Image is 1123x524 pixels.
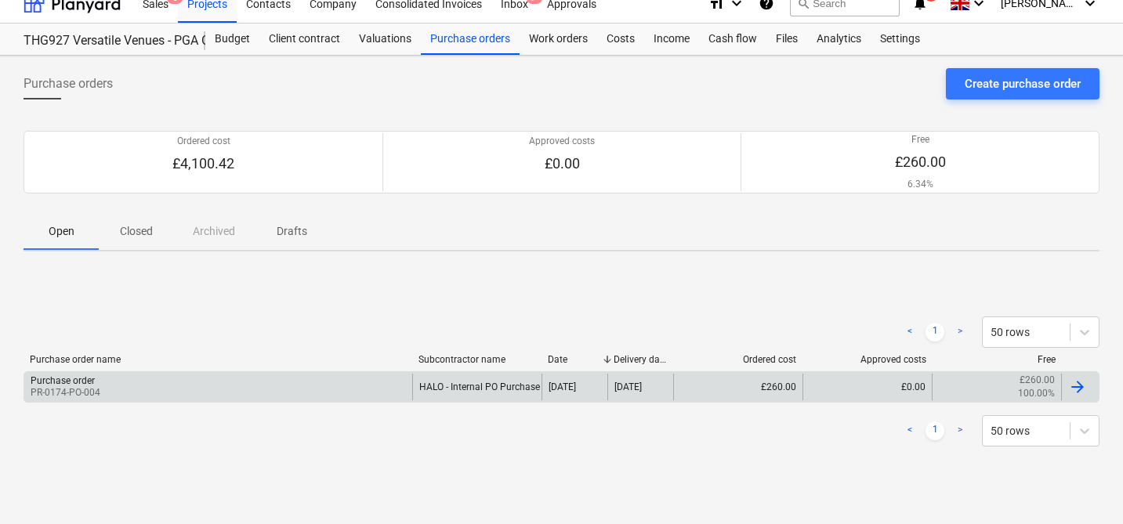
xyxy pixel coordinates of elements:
[699,23,766,55] a: Cash flow
[30,354,406,365] div: Purchase order name
[350,23,421,55] a: Valuations
[965,74,1081,94] div: Create purchase order
[802,374,932,400] div: £0.00
[673,374,802,400] div: £260.00
[520,23,597,55] a: Work orders
[549,381,576,392] div: [DATE]
[1018,387,1055,400] p: 100.00%
[31,375,95,386] div: Purchase order
[614,354,667,365] div: Delivery date
[895,178,946,191] p: 6.34%
[548,354,601,365] div: Date
[951,323,969,342] a: Next page
[809,354,926,365] div: Approved costs
[644,23,699,55] a: Income
[412,374,542,400] div: HALO - Internal PO Purchase
[205,23,259,55] a: Budget
[946,68,1099,99] button: Create purchase order
[172,135,234,148] p: Ordered cost
[1020,374,1055,387] p: £260.00
[951,421,969,440] a: Next page
[766,23,807,55] a: Files
[421,23,520,55] a: Purchase orders
[926,323,944,342] a: Page 1 is your current page
[24,74,113,93] span: Purchase orders
[900,421,919,440] a: Previous page
[871,23,929,55] a: Settings
[24,33,187,49] div: THG927 Versatile Venues - PGA Golf 2025
[900,323,919,342] a: Previous page
[807,23,871,55] a: Analytics
[926,421,944,440] a: Page 1 is your current page
[42,223,80,240] p: Open
[172,154,234,173] p: £4,100.42
[529,154,595,173] p: £0.00
[31,386,100,399] p: PR-0174-PO-004
[259,23,350,55] a: Client contract
[939,354,1056,365] div: Free
[614,381,642,392] div: [DATE]
[529,135,595,148] p: Approved costs
[679,354,796,365] div: Ordered cost
[597,23,644,55] a: Costs
[273,223,310,240] p: Drafts
[895,153,946,172] p: £260.00
[118,223,155,240] p: Closed
[418,354,535,365] div: Subcontractor name
[895,133,946,146] p: Free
